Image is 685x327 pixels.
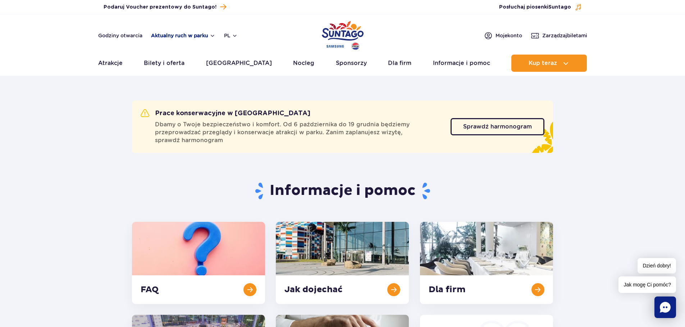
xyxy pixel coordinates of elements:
a: Mojekonto [484,31,522,40]
a: Nocleg [293,55,314,72]
button: Posłuchaj piosenkiSuntago [499,4,582,11]
a: Park of Poland [322,18,364,51]
button: pl [224,32,238,39]
span: Posłuchaj piosenki [499,4,571,11]
span: Zarządzaj biletami [542,32,587,39]
a: Zarządzajbiletami [531,31,587,40]
span: Dzień dobry! [638,258,676,274]
button: Kup teraz [511,55,587,72]
a: Godziny otwarcia [98,32,142,39]
span: Moje konto [496,32,522,39]
span: Sprawdź harmonogram [463,124,532,130]
span: Dbamy o Twoje bezpieczeństwo i komfort. Od 6 października do 19 grudnia będziemy przeprowadzać pr... [155,121,442,144]
div: Chat [654,296,676,318]
button: Aktualny ruch w parku [151,33,215,38]
h1: Informacje i pomoc [132,182,553,200]
a: Dla firm [388,55,411,72]
a: Bilety i oferta [144,55,184,72]
a: Sprawdź harmonogram [451,118,544,135]
span: Podaruj Voucher prezentowy do Suntago! [104,4,216,11]
span: Suntago [548,5,571,10]
a: Informacje i pomoc [433,55,490,72]
span: Kup teraz [529,60,557,66]
a: Podaruj Voucher prezentowy do Suntago! [104,2,226,12]
h2: Prace konserwacyjne w [GEOGRAPHIC_DATA] [141,109,310,118]
a: [GEOGRAPHIC_DATA] [206,55,272,72]
span: Jak mogę Ci pomóc? [618,276,676,293]
a: Atrakcje [98,55,123,72]
a: Sponsorzy [336,55,367,72]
